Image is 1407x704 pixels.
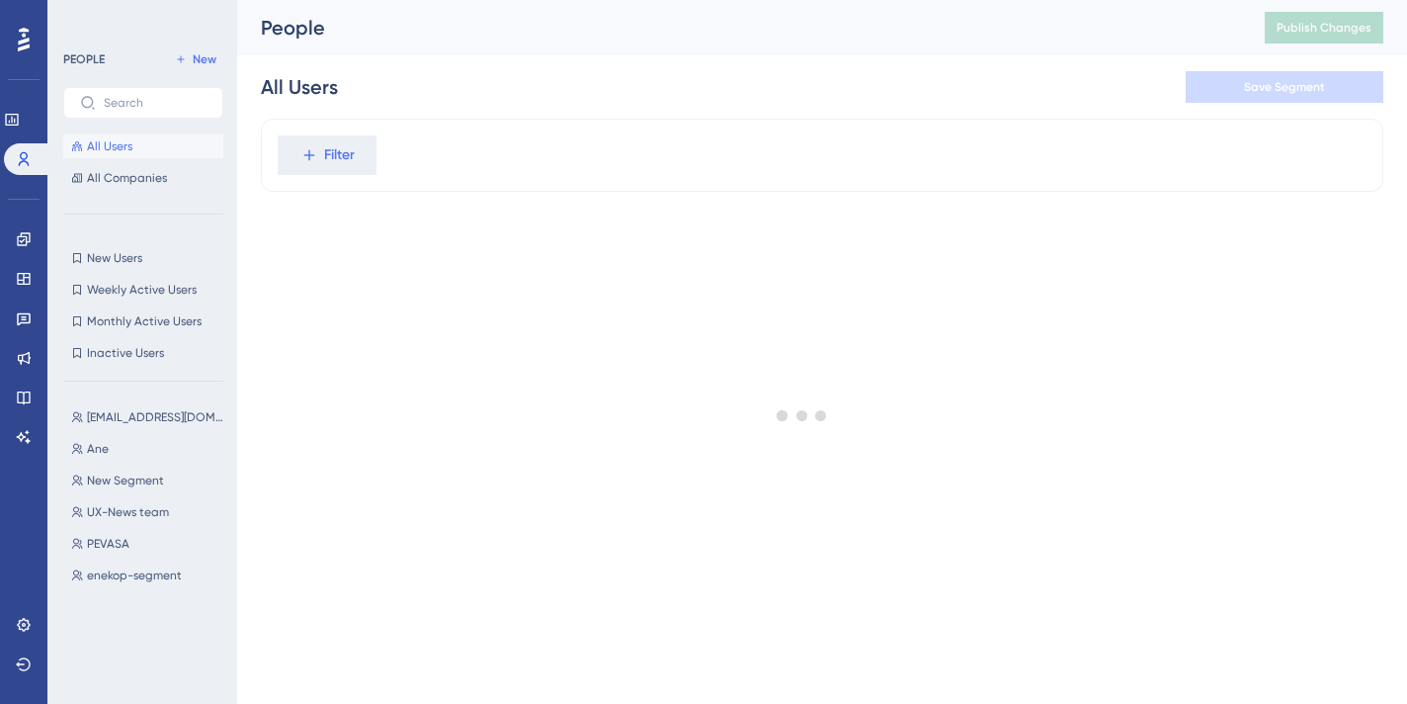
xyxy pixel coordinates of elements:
span: enekop-segment [87,568,182,583]
div: People [261,14,1215,42]
button: New Users [63,246,223,270]
button: enekop-segment [63,564,235,587]
button: All Users [63,134,223,158]
span: PEVASA [87,536,129,552]
span: Save Segment [1244,79,1325,95]
span: Inactive Users [87,345,164,361]
span: Monthly Active Users [87,313,202,329]
button: Save Segment [1186,71,1383,103]
button: Weekly Active Users [63,278,223,302]
span: [EMAIL_ADDRESS][DOMAIN_NAME] [87,409,227,425]
button: Publish Changes [1265,12,1383,44]
span: All Companies [87,170,167,186]
button: New Segment [63,469,235,492]
button: [EMAIL_ADDRESS][DOMAIN_NAME] [63,405,235,429]
button: PEVASA [63,532,235,556]
span: New [193,51,216,67]
button: Monthly Active Users [63,309,223,333]
input: Search [104,96,207,110]
span: All Users [87,138,132,154]
button: Ane [63,437,235,461]
button: UX-News team [63,500,235,524]
button: New [168,47,223,71]
span: Ane [87,441,109,457]
button: Inactive Users [63,341,223,365]
span: New Segment [87,473,164,488]
div: All Users [261,73,338,101]
span: New Users [87,250,142,266]
button: All Companies [63,166,223,190]
div: PEOPLE [63,51,105,67]
span: Weekly Active Users [87,282,197,298]
span: Publish Changes [1277,20,1371,36]
span: UX-News team [87,504,169,520]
